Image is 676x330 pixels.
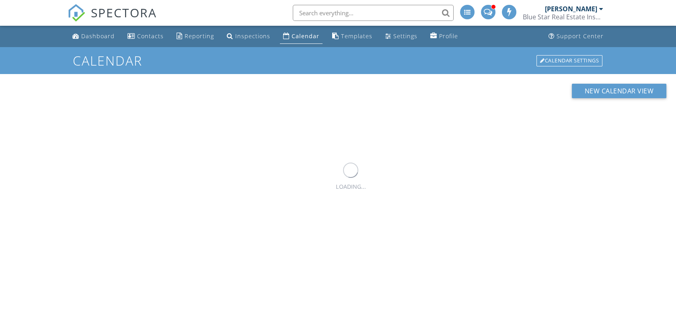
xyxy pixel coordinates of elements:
a: Contacts [124,29,167,44]
a: Calendar [280,29,323,44]
a: Inspections [224,29,273,44]
input: Search everything... [293,5,454,21]
div: Contacts [137,32,164,40]
a: Profile [427,29,461,44]
div: Settings [393,32,417,40]
a: Dashboard [69,29,118,44]
div: Inspections [235,32,270,40]
a: Calendar Settings [536,54,603,67]
button: New Calendar View [572,84,667,98]
a: Settings [382,29,421,44]
img: The Best Home Inspection Software - Spectora [68,4,85,22]
div: Blue Star Real Estate Inspection Services [523,13,603,21]
h1: Calendar [73,54,603,68]
a: SPECTORA [68,11,157,28]
div: Dashboard [81,32,115,40]
div: Calendar Settings [536,55,602,66]
div: Support Center [557,32,604,40]
a: Reporting [173,29,217,44]
div: Profile [439,32,458,40]
div: Reporting [185,32,214,40]
div: Templates [341,32,372,40]
div: LOADING... [336,182,366,191]
a: Support Center [545,29,607,44]
div: [PERSON_NAME] [545,5,597,13]
span: SPECTORA [91,4,157,21]
div: Calendar [292,32,319,40]
a: Templates [329,29,376,44]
